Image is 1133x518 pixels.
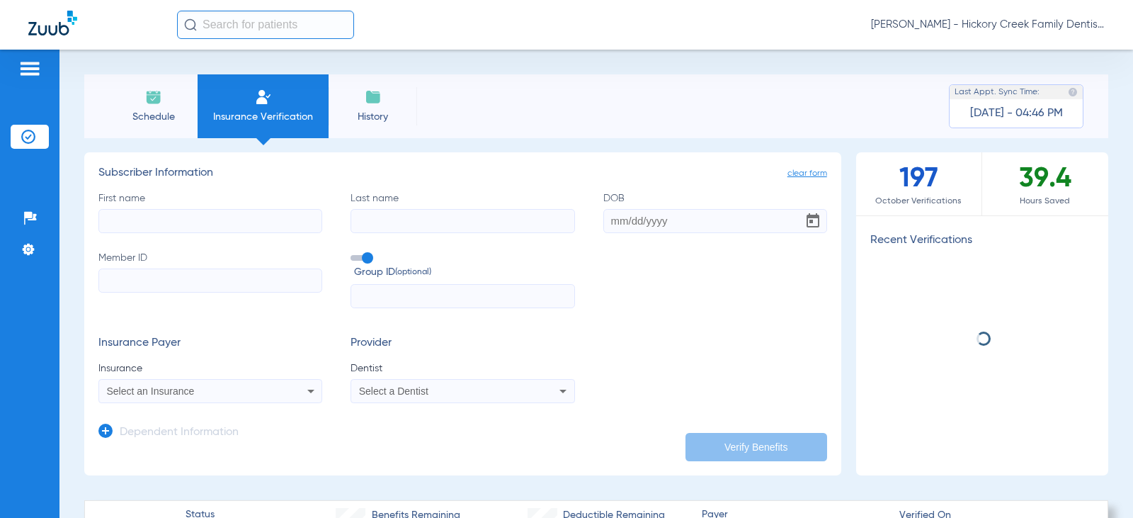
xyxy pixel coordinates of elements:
img: hamburger-icon [18,60,41,77]
h3: Provider [351,337,574,351]
input: Member ID [98,269,322,293]
label: Last name [351,191,574,233]
span: Insurance [98,361,322,376]
span: [PERSON_NAME] - Hickory Creek Family Dentistry [871,18,1105,32]
h3: Subscriber Information [98,167,827,181]
h3: Insurance Payer [98,337,322,351]
img: Zuub Logo [28,11,77,35]
span: Last Appt. Sync Time: [955,85,1040,99]
span: [DATE] - 04:46 PM [970,106,1063,120]
div: 197 [856,152,982,215]
img: Schedule [145,89,162,106]
span: Insurance Verification [208,110,318,124]
h3: Recent Verifications [856,234,1108,248]
input: Last name [351,209,574,233]
label: DOB [603,191,827,233]
label: First name [98,191,322,233]
span: Select an Insurance [107,385,195,397]
span: clear form [787,167,827,181]
span: Group ID [354,265,574,280]
div: 39.4 [982,152,1108,215]
span: Hours Saved [982,194,1108,208]
img: History [365,89,382,106]
input: Search for patients [177,11,354,39]
span: Select a Dentist [359,385,428,397]
small: (optional) [395,265,431,280]
label: Member ID [98,251,322,309]
img: Manual Insurance Verification [255,89,272,106]
img: Search Icon [184,18,197,31]
span: Dentist [351,361,574,376]
button: Verify Benefits [685,433,827,461]
img: last sync help info [1068,87,1078,97]
h3: Dependent Information [120,426,239,440]
input: First name [98,209,322,233]
button: Open calendar [799,207,827,235]
input: DOBOpen calendar [603,209,827,233]
span: Schedule [120,110,187,124]
span: October Verifications [856,194,981,208]
span: History [339,110,406,124]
